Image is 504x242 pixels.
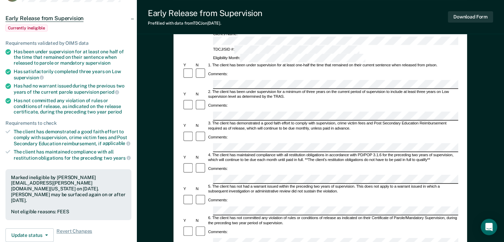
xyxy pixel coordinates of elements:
[11,209,126,215] div: Not eligible reasons: FEES
[207,63,458,68] div: 1. The client has been under supervision for at least one-half the time that remained on their cu...
[14,129,131,146] div: The client has demonstrated a good faith effort to comply with supervision, crime victim fees and...
[5,120,131,126] div: Requirements to check
[207,121,458,131] div: 3. The client has demonstrated a good faith effort to comply with supervision, crime victim fees ...
[108,109,122,115] span: period
[14,69,131,80] div: Has satisfactorily completed three years on Low
[481,219,497,235] div: Open Intercom Messenger
[182,63,195,68] div: Y
[182,187,195,192] div: Y
[86,60,111,66] span: supervision
[207,103,229,108] div: Comments:
[14,149,131,161] div: The client has maintained compliance with all restitution obligations for the preceding two
[148,8,262,18] div: Early Release from Supervision
[148,21,262,26] div: Prefilled with data from TDCJ on [DATE] .
[207,198,229,203] div: Comments:
[182,92,195,97] div: Y
[56,228,92,242] span: Revert Changes
[195,63,207,68] div: N
[207,166,229,171] div: Comments:
[182,124,195,129] div: Y
[207,135,229,139] div: Comments:
[182,218,195,223] div: Y
[100,89,119,95] span: period
[182,155,195,160] div: Y
[14,83,131,95] div: Has had no warrant issued during the previous two years of the current parole supervision
[212,45,360,54] div: TDCJ/SID #:
[103,140,130,146] span: applicable
[14,49,131,66] div: Has been under supervision for at least one half of the time that remained on their sentence when...
[5,228,54,242] button: Update status
[195,218,207,223] div: N
[207,229,229,234] div: Comments:
[195,187,207,192] div: N
[207,153,458,163] div: 4. The client has maintained compliance with all restitution obligations in accordance with PD/PO...
[207,71,229,76] div: Comments:
[113,155,131,161] span: years
[5,15,83,22] span: Early Release from Supervision
[207,216,458,226] div: 6. The client has not committed any violation of rules or conditions of release as indicated on t...
[11,175,126,203] div: Marked ineligible by [PERSON_NAME][EMAIL_ADDRESS][PERSON_NAME][DOMAIN_NAME][US_STATE] on [DATE]. ...
[195,92,207,97] div: N
[448,11,493,23] button: Download Form
[207,184,458,194] div: 5. The client has not had a warrant issued within the preceding two years of supervision. This do...
[195,124,207,129] div: N
[212,54,366,63] div: Eligibility Month:
[5,25,48,31] span: Currently ineligible
[5,40,131,46] div: Requirements validated by OIMS data
[207,90,458,99] div: 2. The client has been under supervision for a minimum of three years on the current period of su...
[195,155,207,160] div: N
[14,75,44,80] span: supervision
[14,98,131,115] div: Has not committed any violation of rules or conditions of release, as indicated on the release ce...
